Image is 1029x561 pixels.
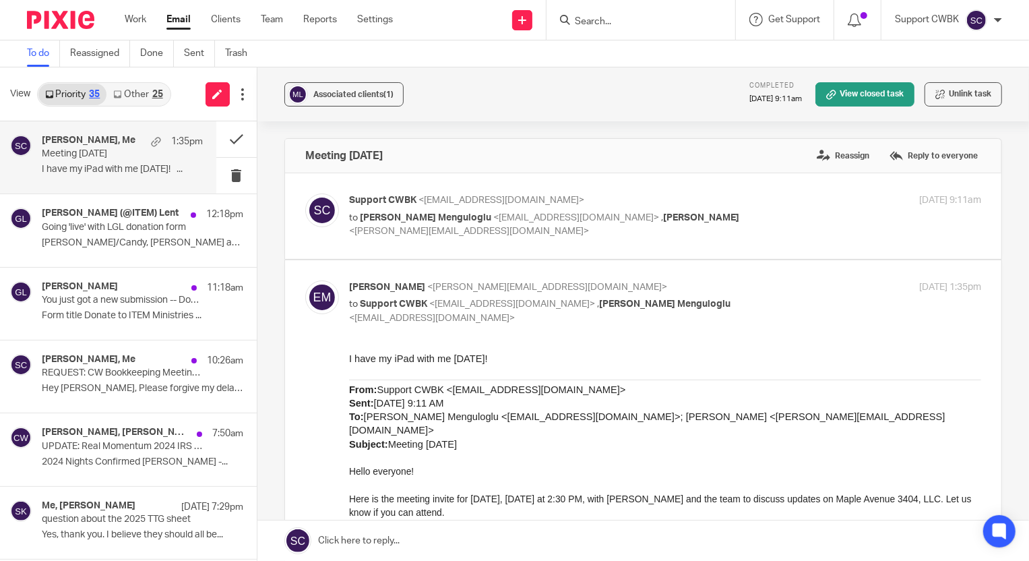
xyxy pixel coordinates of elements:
[42,514,203,525] p: question about the 2025 TTG sheet
[10,427,32,448] img: svg%3E
[181,500,243,514] p: [DATE] 7:29pm
[10,208,32,229] img: svg%3E
[152,90,163,99] div: 25
[305,194,339,227] img: svg%3E
[125,13,146,26] a: Work
[42,367,203,379] p: REQUEST: CW Bookkeeping Meeting & Materials
[42,295,203,306] p: You just got a new submission -- Donate to ITEM Ministries
[597,299,599,309] span: ,
[42,310,243,322] p: Form title Donate to ITEM Ministries ...
[211,13,241,26] a: Clients
[27,40,60,67] a: To do
[383,90,394,98] span: (1)
[80,278,181,289] a: [URL][DOMAIN_NAME]
[305,280,339,314] img: svg%3E
[42,281,118,293] h4: [PERSON_NAME]
[261,13,283,26] a: Team
[42,383,243,394] p: Hey [PERSON_NAME], Please forgive my delay in...
[82,278,181,289] span: [URL][DOMAIN_NAME]
[42,529,243,541] p: Yes, thank you. I believe they should all be...
[349,213,358,223] span: to
[42,354,135,365] h4: [PERSON_NAME], Me
[284,82,404,107] button: Associated clients(1)
[42,441,203,452] p: UPDATE: Real Momentum 2024 IRS 990
[42,456,243,468] p: 2024 Nights Confirmed [PERSON_NAME] -...
[427,283,667,292] span: <[PERSON_NAME][EMAIL_ADDRESS][DOMAIN_NAME]>
[140,40,174,67] a: Done
[303,13,337,26] a: Reports
[599,299,730,309] span: [PERSON_NAME] Menguloglu
[10,281,32,303] img: svg%3E
[349,196,416,205] span: Support CWBK
[210,347,406,357] span: [PHONE_NUMBER],,6642285437#,,,,*579869#
[815,82,914,107] a: View closed task
[10,500,32,522] img: svg%3E
[357,13,393,26] a: Settings
[206,208,243,221] p: 12:18pm
[663,213,739,223] span: [PERSON_NAME]
[349,314,515,323] span: <[EMAIL_ADDRESS][DOMAIN_NAME]>
[27,11,94,29] img: Pixie
[305,149,383,163] h4: Meeting [DATE]
[349,299,358,309] span: to
[70,40,130,67] a: Reassigned
[225,40,257,67] a: Trash
[207,354,243,367] p: 10:26am
[65,210,166,220] a: [URL][DOMAIN_NAME]
[749,94,802,105] p: [DATE] 9:11am
[493,213,659,223] span: <[EMAIL_ADDRESS][DOMAIN_NAME]>
[813,146,873,166] label: Reassign
[919,280,981,295] p: [DATE] 1:35pm
[212,427,243,440] p: 7:50am
[886,146,981,166] label: Reply to everyone
[207,281,243,295] p: 11:18am
[89,90,100,99] div: 35
[895,13,959,26] p: Support CWBK
[42,427,190,438] h4: [PERSON_NAME], [PERSON_NAME], [PERSON_NAME], [PERSON_NAME], Me
[42,135,135,146] h4: [PERSON_NAME], Me
[925,82,1002,107] button: Unlink task
[184,40,215,67] a: Sent
[42,164,203,175] p: I have my iPad with me [DATE]! ...
[10,135,32,156] img: svg%3E
[661,213,663,223] span: ,
[166,13,191,26] a: Email
[966,9,987,31] img: svg%3E
[313,90,394,98] span: Associated clients
[38,84,106,105] a: Priority35
[429,299,595,309] span: <[EMAIL_ADDRESS][DOMAIN_NAME]>
[418,196,584,205] span: <[EMAIL_ADDRESS][DOMAIN_NAME]>
[360,213,491,223] span: [PERSON_NAME] Menguloglu
[360,299,427,309] span: Support CWBK
[10,87,30,101] span: View
[349,227,589,236] span: <[PERSON_NAME][EMAIL_ADDRESS][DOMAIN_NAME]>
[10,354,32,376] img: svg%3E
[106,84,169,105] a: Other25
[288,84,308,105] img: svg%3E
[42,237,243,249] p: [PERSON_NAME]/Candy, [PERSON_NAME] and I decided to 'go...
[171,135,203,148] p: 1:35pm
[349,283,425,292] span: [PERSON_NAME]
[573,16,695,28] input: Search
[42,208,179,219] h4: [PERSON_NAME] (@ITEM) Lent
[42,222,203,233] p: Going 'live' with LGL donation form
[67,210,165,220] span: [URL][DOMAIN_NAME]
[42,500,135,512] h4: Me, [PERSON_NAME]
[919,194,981,208] p: [DATE] 9:11am
[749,82,794,89] span: Completed
[42,148,170,160] p: Meeting [DATE]
[768,15,820,24] span: Get Support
